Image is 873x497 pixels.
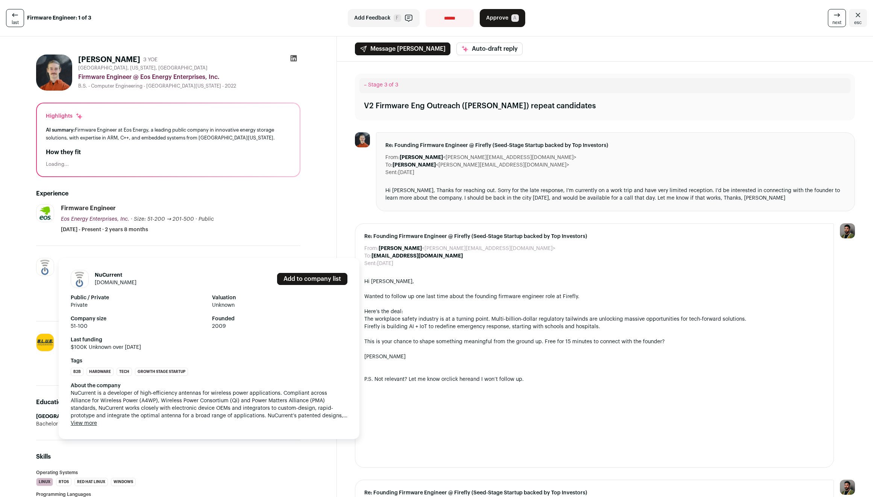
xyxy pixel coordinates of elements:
div: 3 YOE [143,56,158,64]
dt: Sent: [385,169,398,176]
span: Eos Energy Enterprises, Inc. [61,217,129,222]
h2: How they fit [46,148,291,157]
span: Add Feedback [354,14,391,22]
div: P.S. Not relevant? Let me know or and I won’t follow up. [364,376,824,383]
a: next [828,9,846,27]
dd: <[PERSON_NAME][EMAIL_ADDRESS][DOMAIN_NAME]> [379,245,555,252]
img: 19340596-medium_jpg [840,223,855,238]
div: V2 Firmware Eng Outreach ([PERSON_NAME]) repeat candidates [364,101,596,111]
h2: Education [36,398,300,407]
strong: Company size [71,315,206,323]
span: NuCurrent is a developer of high-efficiency antennas for wireless power applications. Compliant a... [71,389,347,420]
span: next [832,20,841,26]
h2: Skills [36,452,300,461]
div: B.S. - Computer Engineering - [GEOGRAPHIC_DATA][US_STATE] - 2022 [78,83,300,89]
button: Add Feedback F [348,9,420,27]
strong: Valuation [212,294,347,302]
a: Add to company list [277,273,347,285]
span: Approve [486,14,508,22]
div: [PERSON_NAME] [364,353,824,361]
div: Hi [PERSON_NAME], [364,278,824,285]
span: esc [854,20,862,26]
li: Windows [111,478,136,486]
img: 25929a4b7cf7258a2123e008a898e820560d01c6e3740af665a48f1d027e6d71.jpg [36,258,54,276]
li: Red Hat Linux [74,478,108,486]
b: [PERSON_NAME] [379,246,422,251]
a: last [6,9,24,27]
span: · Size: 51-200 → 201-500 [131,217,194,222]
span: last [12,20,19,26]
img: 1206f8c612a9e42489b797ba0698b00cee381c6e1b14e3bd0a5a79797ca4b493.jpg [36,55,72,91]
dd: [DATE] [377,260,393,267]
strong: Last funding [71,336,347,344]
div: Wanted to follow up one last time about the founding firmware engineer role at Firefly. [364,293,824,300]
span: · [196,215,197,223]
li: Growth Stage Startup [135,368,188,376]
img: 00bf399e9978dc80deb3b8dbd876abdfbc5f7c07ee5bea8ac3bf49d2f6af8504.jpg [36,205,54,222]
li: Tech [117,368,132,376]
strong: [GEOGRAPHIC_DATA][US_STATE] [36,414,120,419]
li: RTOS [56,478,71,486]
img: 25929a4b7cf7258a2123e008a898e820560d01c6e3740af665a48f1d027e6d71.jpg [71,270,88,288]
strong: Founded [212,315,347,323]
span: – [364,82,367,88]
b: [PERSON_NAME] [400,155,443,160]
span: Stage 3 of 3 [368,82,398,88]
b: [EMAIL_ADDRESS][DOMAIN_NAME] [371,253,463,259]
div: Firmware Engineer at Eos Energy, a leading public company in innovative energy storage solutions,... [46,126,291,142]
li: Firefly is building AI + IoT to redefine emergency response, starting with schools and hospitals. [364,323,824,330]
button: Auto-draft reply [456,42,523,55]
div: Loading... [46,161,291,167]
a: click here [446,377,470,382]
span: AI summary: [46,127,75,132]
h3: Operating Systems [36,470,300,475]
dt: From: [364,245,379,252]
dd: <[PERSON_NAME][EMAIL_ADDRESS][DOMAIN_NAME]> [400,154,576,161]
strong: Tags [71,357,347,365]
strong: Firmware Engineer: 1 of 3 [27,14,91,22]
dt: Sent: [364,260,377,267]
li: The workplace safety industry is at a turning point. Multi-billion-dollar regulatory tailwinds ar... [364,315,824,323]
span: $100K Unknown over [DATE] [71,344,347,351]
div: Firmware Engineer @ Eos Energy Enterprises, Inc. [78,73,300,82]
dt: To: [364,252,371,260]
span: Public [199,217,214,222]
h2: Experience [36,189,300,198]
b: [PERSON_NAME] [393,162,436,168]
li: B2B [71,368,83,376]
li: Linux [36,478,53,486]
div: Firmware Engineer [61,204,116,212]
a: [DOMAIN_NAME] [95,280,136,285]
span: [GEOGRAPHIC_DATA], [US_STATE], [GEOGRAPHIC_DATA] [78,65,208,71]
img: 19340596-medium_jpg [840,480,855,495]
span: Re: Founding Firmware Engineer @ Firefly (Seed-Stage Startup backed by Top Investors) [364,233,824,240]
span: A [511,14,519,22]
span: 2009 [212,323,347,330]
button: Approve A [480,9,525,27]
div: This is your chance to shape something meaningful from the ground up. Free for 15 minutes to conn... [364,338,824,345]
div: Here’s the deal: [364,308,824,315]
li: Hardware [86,368,114,376]
div: Highlights [46,112,83,120]
button: View more [71,420,97,427]
dt: From: [385,154,400,161]
a: Close [849,9,867,27]
span: Re: Founding Firmware Engineer @ Firefly (Seed-Stage Startup backed by Top Investors) [364,489,824,497]
h1: NuCurrent [95,271,136,279]
strong: Public / Private [71,294,206,302]
dd: [DATE] [398,169,414,176]
h1: [PERSON_NAME] [78,55,140,65]
span: Unknown [212,302,347,309]
span: F [394,14,401,22]
button: Message [PERSON_NAME] [355,42,450,55]
dd: <[PERSON_NAME][EMAIL_ADDRESS][DOMAIN_NAME]> [393,161,569,169]
div: Hi [PERSON_NAME], Thanks for reaching out. Sorry for the late response, I’m currently on a work t... [385,187,846,202]
span: Private [71,302,206,309]
h3: Programming Languages [36,492,300,497]
dt: To: [385,161,393,169]
div: About the company [71,382,347,389]
img: 1206f8c612a9e42489b797ba0698b00cee381c6e1b14e3bd0a5a79797ca4b493.jpg [355,132,370,147]
div: Bachelor of Science in Engineering, Computer Engineering [36,420,300,428]
span: 51-100 [71,323,206,330]
span: [DATE] - Present · 2 years 8 months [61,226,148,233]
